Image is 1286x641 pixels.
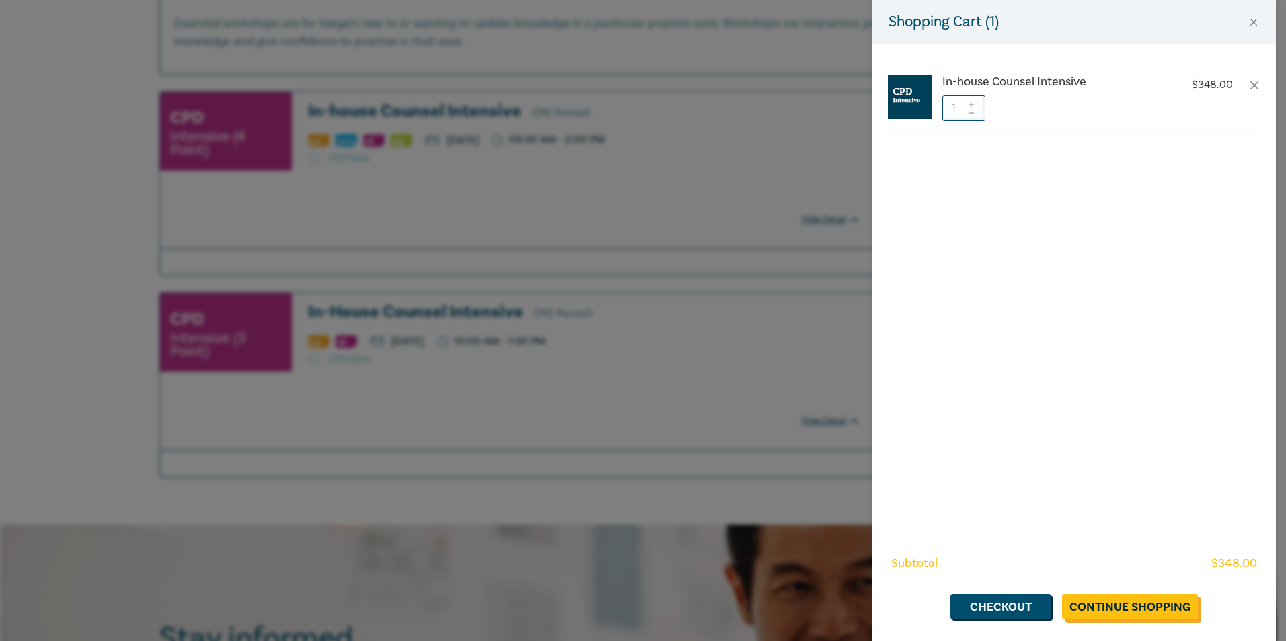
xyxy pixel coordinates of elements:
span: Subtotal [891,555,938,572]
h5: Shopping Cart ( 1 ) [888,11,999,33]
p: $ 348.00 [1192,79,1233,91]
a: Checkout [950,594,1051,619]
span: $ 348.00 [1211,555,1257,572]
img: CPD%20Intensive.jpg [888,75,932,119]
input: 1 [942,95,985,121]
a: Continue Shopping [1062,594,1198,619]
a: In-house Counsel Intensive [942,75,1166,89]
button: Close [1248,16,1260,28]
